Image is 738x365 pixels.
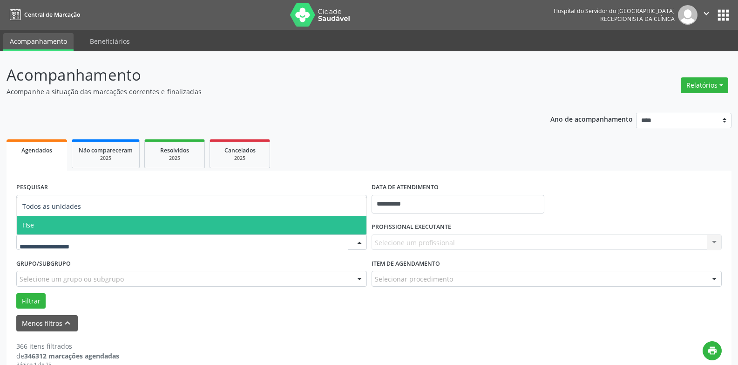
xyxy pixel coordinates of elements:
span: Resolvidos [160,146,189,154]
span: Recepcionista da clínica [600,15,675,23]
button: apps [715,7,731,23]
strong: 346312 marcações agendadas [24,351,119,360]
label: DATA DE ATENDIMENTO [372,180,439,195]
span: Central de Marcação [24,11,80,19]
span: Agendados [21,146,52,154]
i: print [707,345,718,356]
p: Acompanhe a situação das marcações correntes e finalizadas [7,87,514,96]
label: PROFISSIONAL EXECUTANTE [372,220,451,234]
span: Todos as unidades [22,202,81,211]
a: Acompanhamento [3,33,74,51]
span: Não compareceram [79,146,133,154]
div: 2025 [151,155,198,162]
div: 2025 [217,155,263,162]
a: Central de Marcação [7,7,80,22]
button: print [703,341,722,360]
a: Beneficiários [83,33,136,49]
label: Grupo/Subgrupo [16,256,71,271]
i:  [701,8,711,19]
button:  [697,5,715,25]
img: img [678,5,697,25]
label: PESQUISAR [16,180,48,195]
div: 366 itens filtrados [16,341,119,351]
span: Hse [22,220,34,229]
label: Item de agendamento [372,256,440,271]
button: Relatórios [681,77,728,93]
span: Selecione um grupo ou subgrupo [20,274,124,284]
div: de [16,351,119,361]
button: Filtrar [16,293,46,309]
p: Ano de acompanhamento [550,113,633,124]
i: keyboard_arrow_up [62,318,73,328]
p: Acompanhamento [7,63,514,87]
button: Menos filtroskeyboard_arrow_up [16,315,78,331]
span: Selecionar procedimento [375,274,453,284]
div: Hospital do Servidor do [GEOGRAPHIC_DATA] [554,7,675,15]
div: 2025 [79,155,133,162]
span: Cancelados [224,146,256,154]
